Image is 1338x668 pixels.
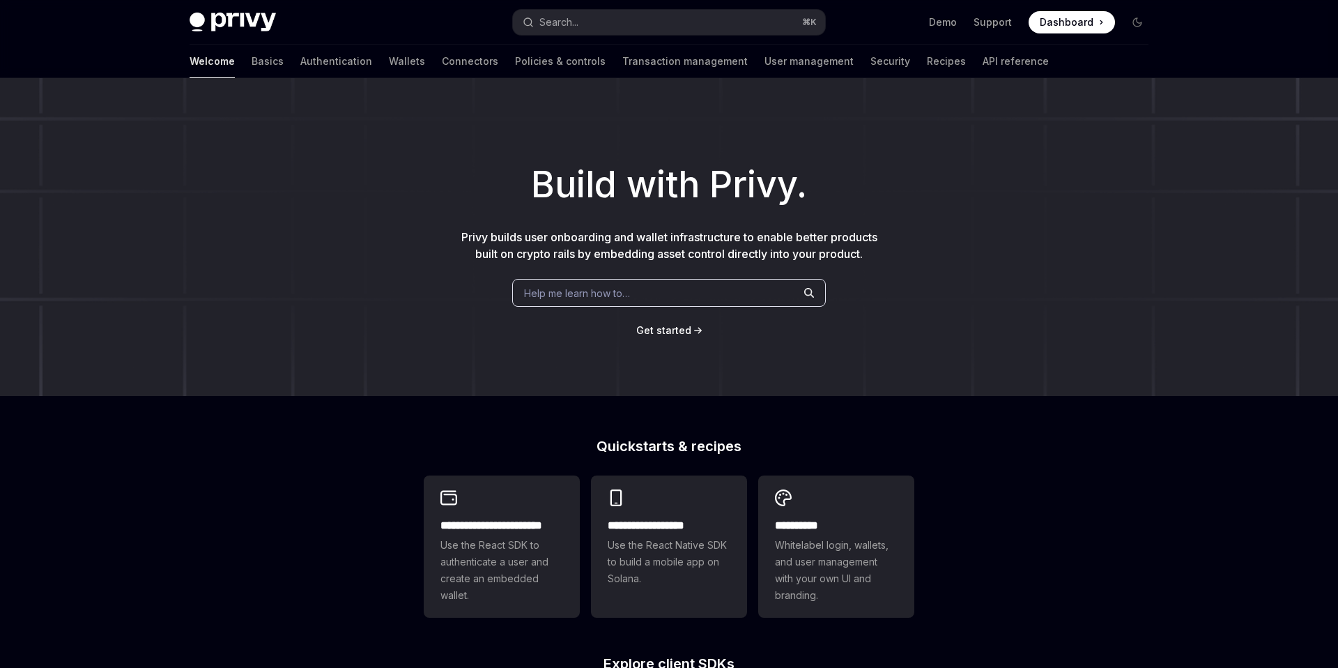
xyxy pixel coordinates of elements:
a: Get started [636,324,691,337]
button: Toggle dark mode [1126,11,1148,33]
a: API reference [983,45,1049,78]
a: Transaction management [622,45,748,78]
span: Help me learn how to… [524,286,630,301]
a: Security [870,45,910,78]
h1: Build with Privy. [22,158,1316,212]
a: Authentication [300,45,372,78]
a: Basics [252,45,284,78]
span: Dashboard [1040,15,1093,29]
span: Get started [636,324,691,336]
a: User management [764,45,854,78]
span: Privy builds user onboarding and wallet infrastructure to enable better products built on crypto ... [461,230,877,261]
a: Wallets [389,45,425,78]
span: Use the React Native SDK to build a mobile app on Solana. [608,537,730,587]
a: Support [974,15,1012,29]
a: Dashboard [1029,11,1115,33]
span: ⌘ K [802,17,817,28]
h2: Quickstarts & recipes [424,439,914,453]
span: Use the React SDK to authenticate a user and create an embedded wallet. [440,537,563,604]
a: Connectors [442,45,498,78]
a: Recipes [927,45,966,78]
div: Search... [539,14,578,31]
a: **** **** **** ***Use the React Native SDK to build a mobile app on Solana. [591,476,747,618]
a: Welcome [190,45,235,78]
img: dark logo [190,13,276,32]
a: Demo [929,15,957,29]
a: **** *****Whitelabel login, wallets, and user management with your own UI and branding. [758,476,914,618]
button: Search...⌘K [513,10,825,35]
a: Policies & controls [515,45,606,78]
span: Whitelabel login, wallets, and user management with your own UI and branding. [775,537,898,604]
